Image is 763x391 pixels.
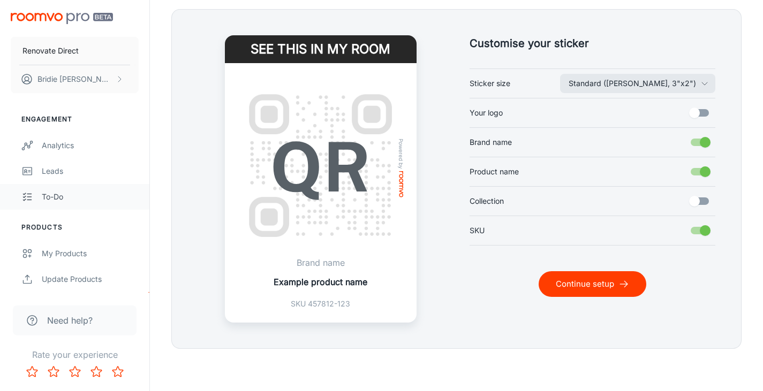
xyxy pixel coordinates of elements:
[37,73,113,85] p: Bridie [PERSON_NAME]
[274,275,367,288] p: Example product name
[47,314,93,327] span: Need help?
[11,13,113,24] img: Roomvo PRO Beta
[396,138,406,168] span: Powered by
[11,65,139,93] button: Bridie [PERSON_NAME]
[42,140,139,151] div: Analytics
[64,361,86,382] button: Rate 3 star
[238,83,404,249] img: QR Code Example
[42,248,139,259] div: My Products
[42,273,139,285] div: Update Products
[399,171,403,197] img: roomvo
[470,136,512,148] span: Brand name
[107,361,129,382] button: Rate 5 star
[470,225,485,236] span: SKU
[274,256,367,269] p: Brand name
[560,74,715,93] button: Sticker size
[43,361,64,382] button: Rate 2 star
[470,35,716,51] h5: Customise your sticker
[22,45,79,57] p: Renovate Direct
[42,165,139,177] div: Leads
[470,195,504,207] span: Collection
[9,348,141,361] p: Rate your experience
[225,35,417,63] h4: See this in my room
[42,191,139,203] div: To-do
[274,298,367,310] p: SKU 457812-123
[470,107,503,119] span: Your logo
[539,271,646,297] button: Continue setup
[11,37,139,65] button: Renovate Direct
[470,78,510,89] span: Sticker size
[470,166,519,178] span: Product name
[21,361,43,382] button: Rate 1 star
[86,361,107,382] button: Rate 4 star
